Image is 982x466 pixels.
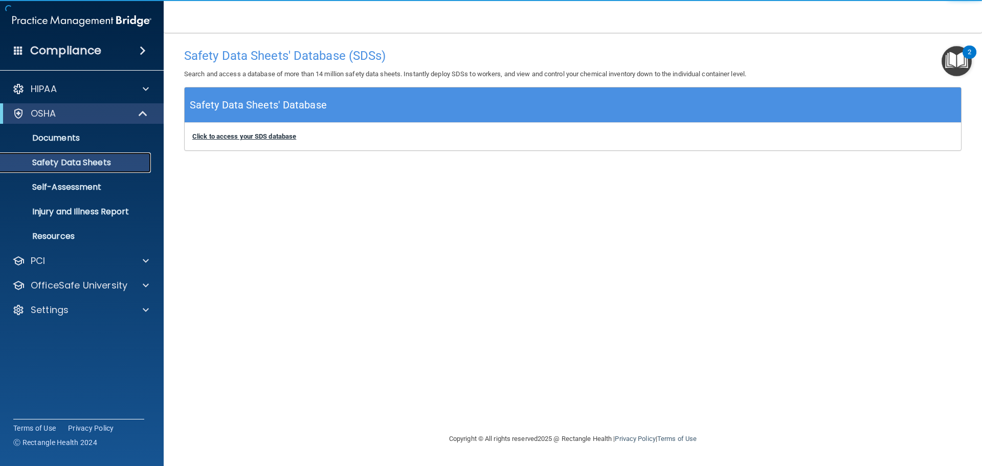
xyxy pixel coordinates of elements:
[31,304,69,316] p: Settings
[7,158,146,168] p: Safety Data Sheets
[192,132,296,140] a: Click to access your SDS database
[12,11,151,31] img: PMB logo
[184,49,962,62] h4: Safety Data Sheets' Database (SDSs)
[7,207,146,217] p: Injury and Illness Report
[12,83,149,95] a: HIPAA
[31,83,57,95] p: HIPAA
[68,423,114,433] a: Privacy Policy
[386,423,760,455] div: Copyright © All rights reserved 2025 @ Rectangle Health | |
[31,279,127,292] p: OfficeSafe University
[968,52,971,65] div: 2
[190,96,327,114] h5: Safety Data Sheets' Database
[7,133,146,143] p: Documents
[12,255,149,267] a: PCI
[7,231,146,241] p: Resources
[13,437,97,448] span: Ⓒ Rectangle Health 2024
[12,279,149,292] a: OfficeSafe University
[184,68,962,80] p: Search and access a database of more than 14 million safety data sheets. Instantly deploy SDSs to...
[31,255,45,267] p: PCI
[7,182,146,192] p: Self-Assessment
[30,43,101,58] h4: Compliance
[13,423,56,433] a: Terms of Use
[615,435,655,442] a: Privacy Policy
[657,435,697,442] a: Terms of Use
[31,107,56,120] p: OSHA
[12,304,149,316] a: Settings
[942,46,972,76] button: Open Resource Center, 2 new notifications
[12,107,148,120] a: OSHA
